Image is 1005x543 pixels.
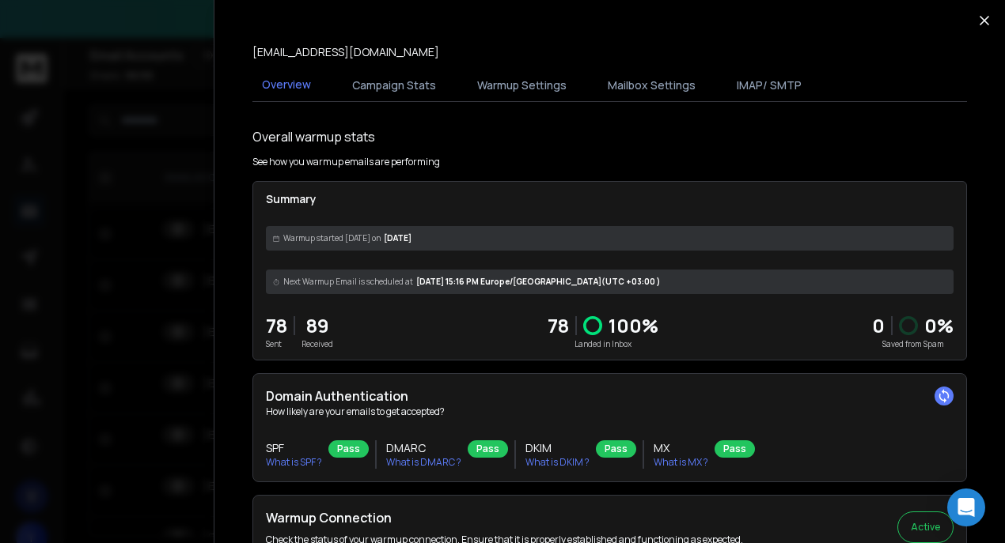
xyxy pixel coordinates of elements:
h3: DKIM [525,440,590,456]
p: 78 [548,313,569,338]
p: What is DMARC ? [386,456,461,469]
p: 0 % [924,313,954,338]
button: Active [897,511,954,543]
p: Sent [266,338,287,350]
span: Warmup started [DATE] on [283,232,381,244]
div: Pass [596,440,636,458]
h2: Warmup Connection [266,508,743,527]
h1: Overall warmup stats [252,127,375,146]
h3: SPF [266,440,322,456]
h3: DMARC [386,440,461,456]
p: What is SPF ? [266,456,322,469]
p: What is DKIM ? [525,456,590,469]
h2: Domain Authentication [266,387,954,405]
p: See how you warmup emails are performing [252,156,440,168]
strong: 0 [872,312,885,338]
button: IMAP/ SMTP [727,68,811,103]
button: Overview [252,67,320,104]
div: Pass [328,440,369,458]
button: Campaign Stats [343,68,446,103]
p: 78 [266,313,287,338]
h3: MX [654,440,708,456]
div: Open Intercom Messenger [947,488,985,526]
p: Summary [266,191,954,207]
p: Saved from Spam [872,338,954,350]
div: [DATE] 15:16 PM Europe/[GEOGRAPHIC_DATA] (UTC +03:00 ) [266,270,954,294]
p: [EMAIL_ADDRESS][DOMAIN_NAME] [252,44,439,60]
div: [DATE] [266,226,954,251]
span: Next Warmup Email is scheduled at [283,276,413,288]
p: 89 [301,313,333,338]
div: Pass [468,440,508,458]
p: 100 % [609,313,658,338]
p: Received [301,338,333,350]
p: What is MX ? [654,456,708,469]
button: Mailbox Settings [598,68,705,103]
p: How likely are your emails to get accepted? [266,405,954,418]
p: Landed in Inbox [548,338,658,350]
button: Warmup Settings [468,68,576,103]
div: Pass [715,440,755,458]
